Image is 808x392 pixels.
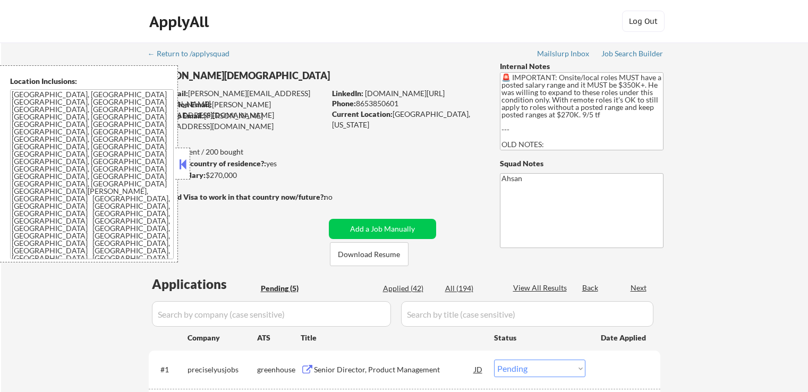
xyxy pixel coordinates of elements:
button: Add a Job Manually [329,219,436,239]
div: View All Results [513,283,570,293]
div: 42 sent / 200 bought [148,147,325,157]
strong: LinkedIn: [332,89,363,98]
div: All (194) [445,283,498,294]
div: ApplyAll [149,13,212,31]
div: JD [473,360,484,379]
a: [DOMAIN_NAME][URL] [365,89,445,98]
div: no [324,192,354,202]
div: Mailslurp Inbox [537,50,590,57]
a: ← Return to /applysquad [148,49,240,60]
div: $270,000 [148,170,325,181]
div: [GEOGRAPHIC_DATA], [US_STATE] [332,109,482,130]
strong: Current Location: [332,109,393,118]
button: Download Resume [330,242,409,266]
div: Senior Director, Product Management [314,364,474,375]
div: [PERSON_NAME][EMAIL_ADDRESS][DOMAIN_NAME] [149,88,325,109]
div: [PERSON_NAME][DEMOGRAPHIC_DATA] [149,69,367,82]
a: Job Search Builder [601,49,664,60]
div: Internal Notes [500,61,664,72]
strong: Can work in country of residence?: [148,159,266,168]
div: [PERSON_NAME][EMAIL_ADDRESS][DOMAIN_NAME] [149,99,325,120]
div: [PERSON_NAME][EMAIL_ADDRESS][DOMAIN_NAME] [149,110,325,131]
div: Next [631,283,648,293]
strong: Phone: [332,99,356,108]
a: Mailslurp Inbox [537,49,590,60]
div: Location Inclusions: [10,76,174,87]
div: Back [582,283,599,293]
input: Search by company (case sensitive) [152,301,391,327]
button: Log Out [622,11,665,32]
div: Squad Notes [500,158,664,169]
div: 8653850601 [332,98,482,109]
div: Status [494,328,585,347]
div: #1 [160,364,179,375]
div: greenhouse [257,364,301,375]
div: Company [188,333,257,343]
input: Search by title (case sensitive) [401,301,653,327]
div: Applied (42) [383,283,436,294]
div: Job Search Builder [601,50,664,57]
div: yes [148,158,322,169]
div: Pending (5) [261,283,314,294]
div: Date Applied [601,333,648,343]
div: ATS [257,333,301,343]
div: Title [301,333,484,343]
strong: Will need Visa to work in that country now/future?: [149,192,326,201]
div: ← Return to /applysquad [148,50,240,57]
div: Applications [152,278,257,291]
div: preciselyusjobs [188,364,257,375]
